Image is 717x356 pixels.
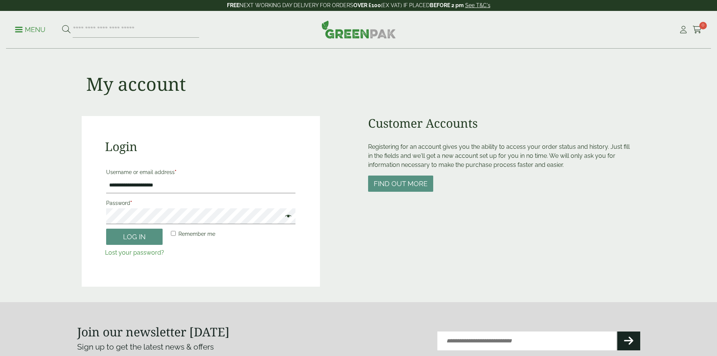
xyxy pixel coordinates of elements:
strong: Join our newsletter [DATE] [77,324,230,340]
p: Menu [15,25,46,34]
i: Cart [693,26,702,34]
h2: Customer Accounts [368,116,636,130]
button: Log in [106,229,163,245]
input: Remember me [171,231,176,236]
label: Password [106,198,295,208]
h1: My account [86,73,186,95]
strong: FREE [227,2,239,8]
h2: Login [105,139,297,154]
strong: BEFORE 2 pm [430,2,464,8]
a: Menu [15,25,46,33]
strong: OVER £100 [353,2,381,8]
a: Lost your password? [105,249,164,256]
a: See T&C's [465,2,490,8]
i: My Account [679,26,688,34]
label: Username or email address [106,167,295,177]
p: Sign up to get the latest news & offers [77,341,330,353]
p: Registering for an account gives you the ability to access your order status and history. Just fi... [368,142,636,170]
img: GreenPak Supplies [321,20,396,38]
span: Remember me [178,231,215,237]
a: 0 [693,24,702,35]
button: Find out more [368,176,433,192]
a: Find out more [368,180,433,188]
span: 0 [699,22,707,29]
